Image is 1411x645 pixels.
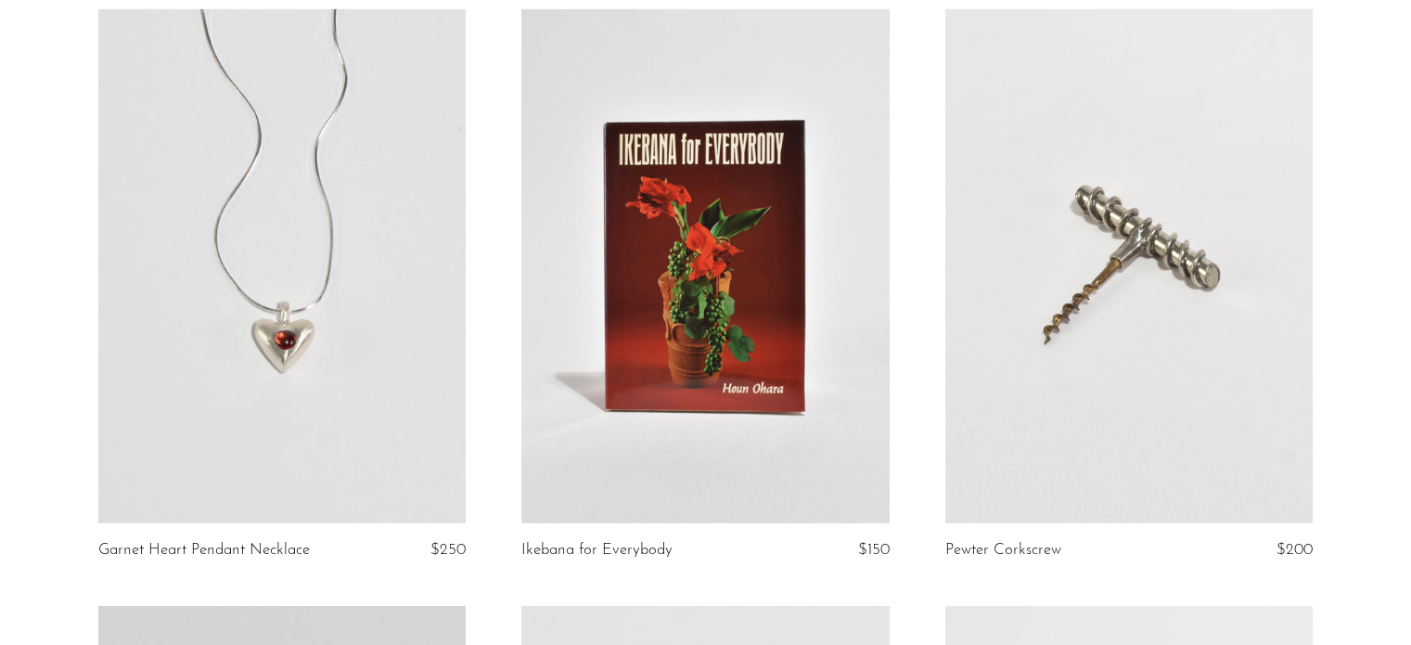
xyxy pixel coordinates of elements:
[858,542,890,558] span: $150
[521,542,673,559] a: Ikebana for Everybody
[430,542,466,558] span: $250
[945,542,1061,559] a: Pewter Corkscrew
[98,542,310,559] a: Garnet Heart Pendant Necklace
[1276,542,1313,558] span: $200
